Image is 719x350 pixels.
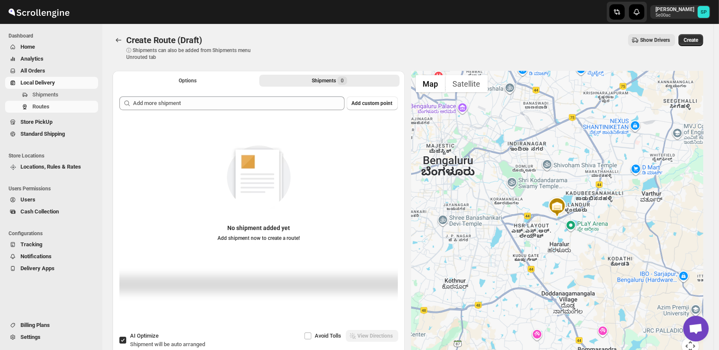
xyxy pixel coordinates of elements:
[113,90,405,325] div: Selected Shipments
[217,235,300,242] p: Add shipment now to create a route!
[179,77,197,84] span: Options
[5,262,98,274] button: Delivery Apps
[20,241,42,248] span: Tracking
[20,208,59,215] span: Cash Collection
[5,53,98,65] button: Analytics
[640,37,670,44] span: Show Drivers
[650,5,710,19] button: User menu
[20,55,43,62] span: Analytics
[698,6,710,18] span: Sulakshana Pundle
[337,76,347,85] span: 0
[20,163,81,170] span: Locations, Rules & Rates
[32,91,58,98] span: Shipments
[446,75,488,92] button: Show satellite imagery
[9,32,98,39] span: Dashboard
[5,161,98,173] button: Locations, Rules & Rates
[312,76,347,85] div: Shipments
[5,319,98,331] button: Billing Plans
[20,265,55,271] span: Delivery Apps
[678,34,703,46] button: Create
[655,13,694,18] p: 5e00ac
[20,44,35,50] span: Home
[217,224,300,232] p: No shipment added yet
[20,322,50,328] span: Billing Plans
[20,196,35,203] span: Users
[315,332,342,339] span: Avoid Tolls
[133,96,345,110] input: Add more shipment
[126,35,202,45] span: Create Route (Draft)
[9,152,98,159] span: Store Locations
[20,119,52,125] span: Store PickUp
[9,185,98,192] span: Users Permissions
[352,100,393,107] span: Add custom point
[7,1,71,23] img: ScrollEngine
[5,331,98,343] button: Settings
[683,316,709,341] div: Open chat
[5,65,98,77] button: All Orders
[20,334,41,340] span: Settings
[9,230,98,237] span: Configurations
[130,341,205,347] span: Shipment will be auto arranged
[32,103,49,110] span: Routes
[701,9,707,15] text: SP
[347,96,398,110] button: Add custom point
[416,75,446,92] button: Show street map
[5,89,98,101] button: Shipments
[20,67,45,74] span: All Orders
[130,332,159,339] span: AI Optimize
[628,34,675,46] button: Show Drivers
[5,251,98,262] button: Notifications
[20,79,55,86] span: Local Delivery
[259,75,399,87] button: Selected Shipments
[20,131,65,137] span: Standard Shipping
[5,101,98,113] button: Routes
[118,75,258,87] button: All Route Options
[126,47,261,61] p: ⓘ Shipments can also be added from Shipments menu Unrouted tab
[20,253,52,260] span: Notifications
[5,239,98,251] button: Tracking
[684,37,698,44] span: Create
[5,206,98,218] button: Cash Collection
[5,41,98,53] button: Home
[113,34,125,46] button: Routes
[5,194,98,206] button: Users
[655,6,694,13] p: [PERSON_NAME]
